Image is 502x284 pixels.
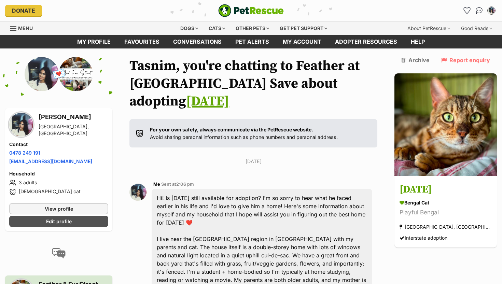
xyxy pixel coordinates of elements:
[9,179,108,187] li: 3 adults
[39,123,108,137] div: [GEOGRAPHIC_DATA], [GEOGRAPHIC_DATA]
[400,233,447,242] div: Interstate adoption
[9,150,40,156] a: 0478 249 191
[9,216,108,227] a: Edit profile
[231,22,274,35] div: Other pets
[9,203,108,214] a: View profile
[403,22,455,35] div: About PetRescue
[39,112,108,122] h3: [PERSON_NAME]
[456,22,497,35] div: Good Reads
[394,73,497,176] img: Raja
[441,57,490,63] a: Report enquiry
[59,57,93,91] img: Feather And Fur Street Save profile pic
[150,127,313,132] strong: For your own safety, always communicate via the PetRescue website.
[9,141,108,148] h4: Contact
[129,184,147,201] img: Tasnim Uddin profile pic
[176,22,203,35] div: Dogs
[401,57,430,63] a: Archive
[161,182,194,187] span: Sent at
[51,67,67,81] span: 💌
[9,158,92,164] a: [EMAIL_ADDRESS][DOMAIN_NAME]
[328,35,404,48] a: Adopter resources
[394,177,497,247] a: [DATE] Bengal Cat Playful Bengal [GEOGRAPHIC_DATA], [GEOGRAPHIC_DATA] Interstate adoption
[486,5,497,16] button: My account
[25,57,59,91] img: Tasnim Uddin profile pic
[10,22,38,34] a: Menu
[404,35,432,48] a: Help
[276,35,328,48] a: My account
[129,57,377,110] h1: Tasnim, you're chatting to Feather at [GEOGRAPHIC_DATA] Save about adopting
[45,205,73,212] span: View profile
[461,5,472,16] a: Favourites
[228,35,276,48] a: Pet alerts
[400,222,492,231] div: [GEOGRAPHIC_DATA], [GEOGRAPHIC_DATA]
[218,4,284,17] a: PetRescue
[204,22,230,35] div: Cats
[9,188,108,196] li: [DEMOGRAPHIC_DATA] cat
[46,218,72,225] span: Edit profile
[18,25,33,31] span: Menu
[150,126,338,141] p: Avoid sharing personal information such as phone numbers and personal address.
[9,170,108,177] h4: Household
[70,35,117,48] a: My profile
[461,5,497,16] ul: Account quick links
[129,158,377,165] p: [DATE]
[52,248,66,258] img: conversation-icon-4a6f8262b818ee0b60e3300018af0b2d0b884aa5de6e9bcb8d3d4eeb1a70a7c4.svg
[5,5,42,16] a: Donate
[476,7,483,14] img: chat-41dd97257d64d25036548639549fe6c8038ab92f7586957e7f3b1b290dea8141.svg
[153,182,160,187] span: Me
[488,7,495,14] img: Tasnim Uddin profile pic
[400,182,492,197] h3: [DATE]
[166,35,228,48] a: conversations
[218,4,284,17] img: logo-e224e6f780fb5917bec1dbf3a21bbac754714ae5b6737aabdf751b685950b380.svg
[9,113,33,137] img: Tasnim Uddin profile pic
[400,208,492,217] div: Playful Bengal
[400,199,492,206] div: Bengal Cat
[474,5,485,16] a: Conversations
[176,182,194,187] span: 2:06 pm
[186,93,229,110] a: [DATE]
[275,22,332,35] div: Get pet support
[117,35,166,48] a: Favourites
